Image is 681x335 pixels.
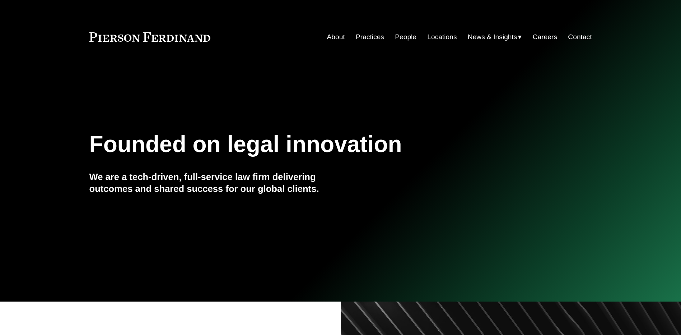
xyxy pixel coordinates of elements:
a: Contact [568,30,592,44]
a: Locations [427,30,457,44]
h1: Founded on legal innovation [89,131,508,157]
a: About [327,30,345,44]
span: News & Insights [468,31,517,43]
a: People [395,30,416,44]
h4: We are a tech-driven, full-service law firm delivering outcomes and shared success for our global... [89,171,341,194]
a: Careers [533,30,557,44]
a: folder dropdown [468,30,522,44]
a: Practices [356,30,384,44]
